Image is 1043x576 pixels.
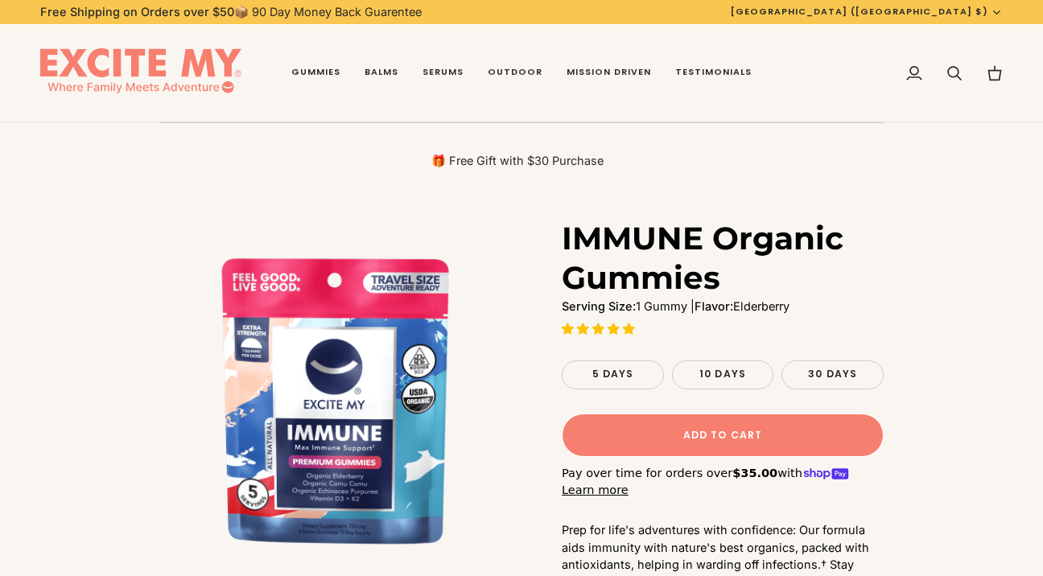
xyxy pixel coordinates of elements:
[592,367,634,381] span: 5 Days
[562,413,884,457] button: Add to Cart
[683,428,762,442] span: Add to Cart
[40,3,422,21] p: 📦 90 Day Money Back Guarentee
[159,153,876,169] p: 🎁 Free Gift with $30 Purchase
[695,299,733,313] strong: Flavor:
[291,66,340,79] span: Gummies
[279,24,352,122] a: Gummies
[675,66,752,79] span: Testimonials
[365,66,398,79] span: Balms
[40,5,234,19] strong: Free Shipping on Orders over $50
[488,66,542,79] span: Outdoor
[410,24,476,122] a: Serums
[554,24,663,122] a: Mission Driven
[562,322,638,335] span: 5.00 stars
[476,24,554,122] a: Outdoor
[423,66,464,79] span: Serums
[562,219,872,298] h1: IMMUNE Organic Gummies
[699,367,746,381] span: 10 Days
[719,5,1015,19] button: [GEOGRAPHIC_DATA] ([GEOGRAPHIC_DATA] $)
[352,24,410,122] a: Balms
[663,24,764,122] a: Testimonials
[40,48,241,98] img: EXCITE MY®
[562,299,636,313] strong: Serving Size:
[567,66,651,79] span: Mission Driven
[562,298,884,315] p: 1 Gummy | Elderberry
[808,367,857,381] span: 30 Days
